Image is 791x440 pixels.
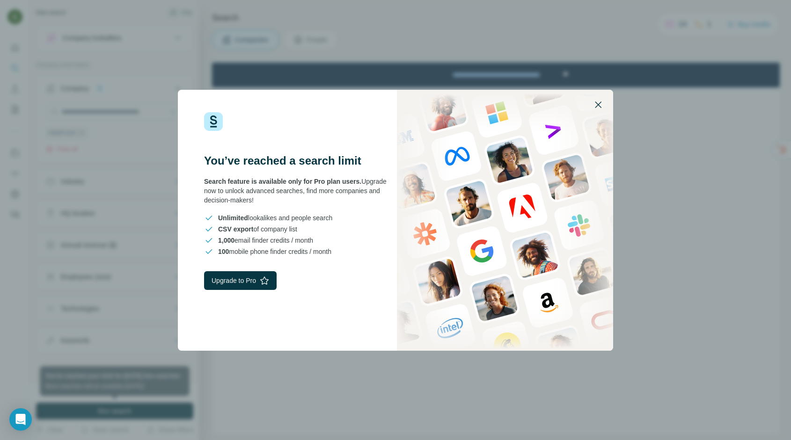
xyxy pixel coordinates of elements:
span: of company list [218,224,297,234]
span: 100 [218,248,229,255]
span: Unlimited [218,214,248,222]
span: mobile phone finder credits / month [218,247,331,256]
span: CSV export [218,225,253,233]
div: Open Intercom Messenger [9,408,32,431]
div: Upgrade now to unlock advanced searches, find more companies and decision-makers! [204,177,395,205]
h3: You’ve reached a search limit [204,153,395,168]
button: Upgrade to Pro [204,271,277,290]
span: Search feature is available only for Pro plan users. [204,178,361,185]
span: email finder credits / month [218,236,313,245]
span: 1,000 [218,237,234,244]
span: lookalikes and people search [218,213,332,223]
div: Upgrade plan for full access to Surfe [218,2,350,22]
img: Surfe Logo [204,112,223,131]
img: Surfe Stock Photo - showing people and technologies [397,90,613,351]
